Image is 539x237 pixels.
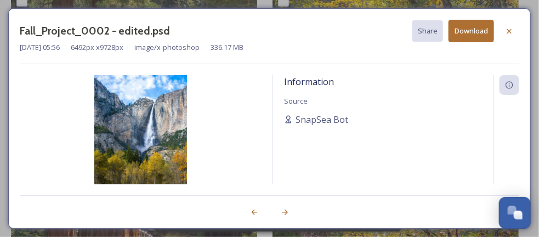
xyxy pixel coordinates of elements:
span: 336.17 MB [211,42,243,53]
button: Share [412,20,443,42]
span: Source [284,96,308,106]
button: Download [449,20,494,42]
span: image/x-photoshop [134,42,200,53]
span: 6492 px x 9728 px [71,42,123,53]
span: Information [284,76,334,88]
span: SnapSea Bot [296,113,348,126]
img: 13b354bb-f477-48bf-876b-8b6da08fda17.jpg [20,75,262,213]
h3: Fall_Project_0002 - edited.psd [20,23,170,39]
button: Open Chat [499,197,531,229]
span: [DATE] 05:56 [20,42,60,53]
